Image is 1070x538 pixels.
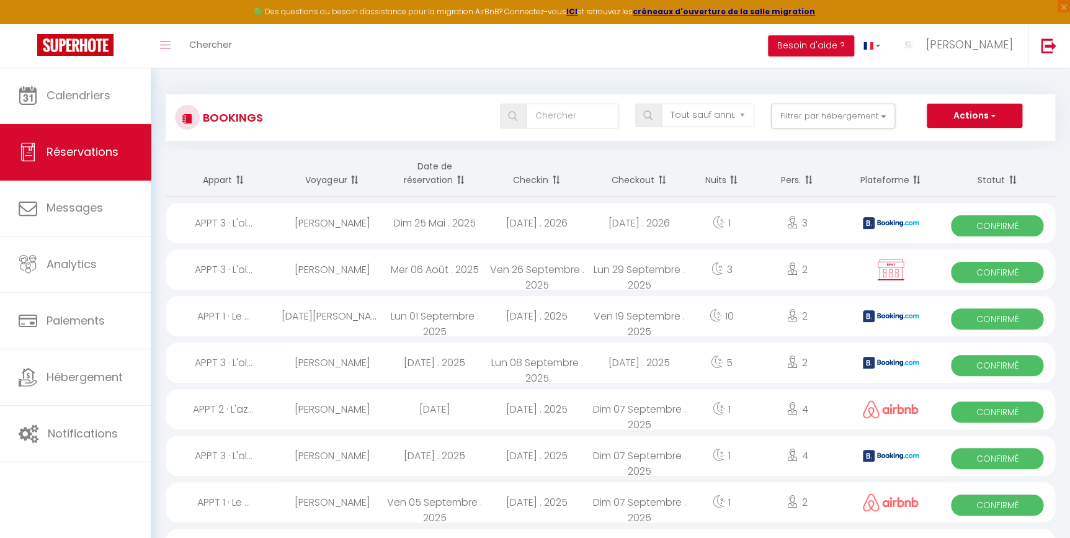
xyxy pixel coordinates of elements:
[383,150,486,197] th: Sort by booking date
[281,150,383,197] th: Sort by guest
[47,87,110,103] span: Calendriers
[10,5,47,42] button: Ouvrir le widget de chat LiveChat
[47,144,118,159] span: Réservations
[927,104,1022,128] button: Actions
[47,313,105,328] span: Paiements
[690,150,752,197] th: Sort by nights
[925,37,1012,52] span: [PERSON_NAME]
[566,6,577,17] a: ICI
[633,6,815,17] a: créneaux d'ouverture de la salle migration
[1041,38,1056,53] img: logout
[526,104,619,128] input: Chercher
[752,150,841,197] th: Sort by people
[200,104,263,132] h3: Bookings
[37,34,114,56] img: Super Booking
[166,150,281,197] th: Sort by rentals
[47,256,97,272] span: Analytics
[47,369,123,385] span: Hébergement
[842,150,940,197] th: Sort by channel
[180,24,241,68] a: Chercher
[486,150,588,197] th: Sort by checkin
[47,200,103,215] span: Messages
[940,150,1055,197] th: Sort by status
[189,38,232,51] span: Chercher
[48,426,118,441] span: Notifications
[889,24,1028,68] a: ... [PERSON_NAME]
[899,35,917,54] img: ...
[771,104,895,128] button: Filtrer par hébergement
[588,150,690,197] th: Sort by checkout
[768,35,854,56] button: Besoin d'aide ?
